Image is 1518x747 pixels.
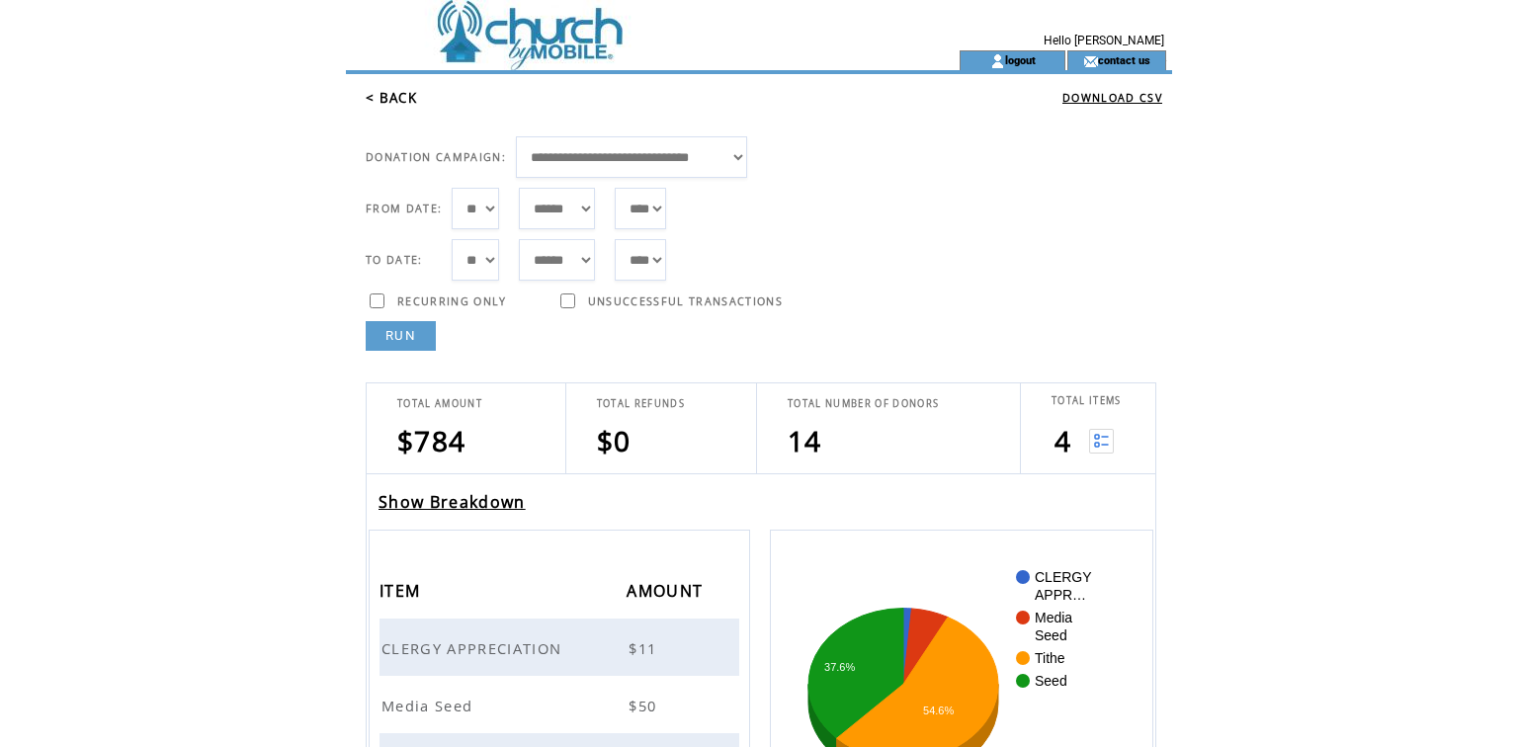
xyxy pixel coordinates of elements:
span: TO DATE: [366,253,423,267]
span: UNSUCCESSFUL TRANSACTIONS [588,294,783,308]
span: 4 [1054,422,1071,459]
span: FROM DATE: [366,202,442,215]
span: RECURRING ONLY [397,294,507,308]
span: $784 [397,422,465,459]
span: TOTAL ITEMS [1052,394,1122,407]
a: Show Breakdown [379,491,526,513]
span: 14 [788,422,822,459]
span: Media Seed [381,696,477,715]
text: Tithe [1035,650,1065,666]
span: ITEM [379,575,425,612]
text: CLERGY [1035,569,1092,585]
span: DONATION CAMPAIGN: [366,150,506,164]
span: AMOUNT [627,575,708,612]
span: $0 [597,422,632,459]
a: CLERGY APPRECIATION [381,637,566,655]
span: Hello [PERSON_NAME] [1044,34,1164,47]
text: APPR… [1035,587,1086,603]
img: account_icon.gif [990,53,1005,69]
a: ITEM [379,584,425,596]
span: $50 [629,696,661,715]
span: $11 [629,638,661,658]
a: RUN [366,321,436,351]
span: CLERGY APPRECIATION [381,638,566,658]
text: Media [1035,610,1072,625]
a: Media Seed [381,695,477,712]
span: TOTAL REFUNDS [597,397,685,410]
a: contact us [1098,53,1150,66]
span: TOTAL NUMBER OF DONORS [788,397,939,410]
text: Seed [1035,627,1067,643]
img: contact_us_icon.gif [1083,53,1098,69]
img: View list [1089,429,1114,454]
a: logout [1005,53,1036,66]
text: 54.6% [923,705,954,716]
span: TOTAL AMOUNT [397,397,482,410]
a: DOWNLOAD CSV [1062,91,1162,105]
text: 37.6% [824,661,855,673]
a: < BACK [366,89,417,107]
text: Seed [1035,673,1067,689]
a: AMOUNT [627,584,708,596]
